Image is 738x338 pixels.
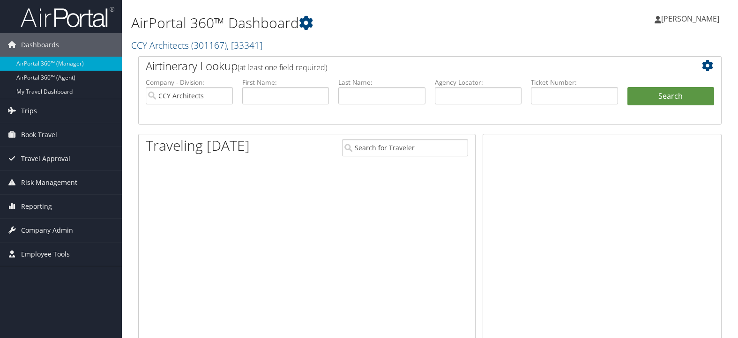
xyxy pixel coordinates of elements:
label: Agency Locator: [435,78,522,87]
span: Book Travel [21,123,57,147]
input: Search for Traveler [342,139,468,156]
span: [PERSON_NAME] [661,14,719,24]
label: Ticket Number: [531,78,618,87]
label: Last Name: [338,78,425,87]
span: Trips [21,99,37,123]
h1: Traveling [DATE] [146,136,250,155]
span: Employee Tools [21,242,70,266]
span: ( 301167 ) [191,39,227,51]
span: Dashboards [21,33,59,57]
span: Reporting [21,195,52,218]
h2: Airtinerary Lookup [146,58,665,74]
span: (at least one field required) [238,62,327,73]
a: [PERSON_NAME] [655,5,729,33]
span: Risk Management [21,171,77,194]
img: airportal-logo.png [21,6,114,28]
button: Search [627,87,715,106]
span: Travel Approval [21,147,70,170]
h1: AirPortal 360™ Dashboard [131,13,529,33]
span: Company Admin [21,219,73,242]
a: CCY Architects [131,39,262,51]
span: , [ 33341 ] [227,39,262,51]
label: Company - Division: [146,78,233,87]
label: First Name: [242,78,329,87]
